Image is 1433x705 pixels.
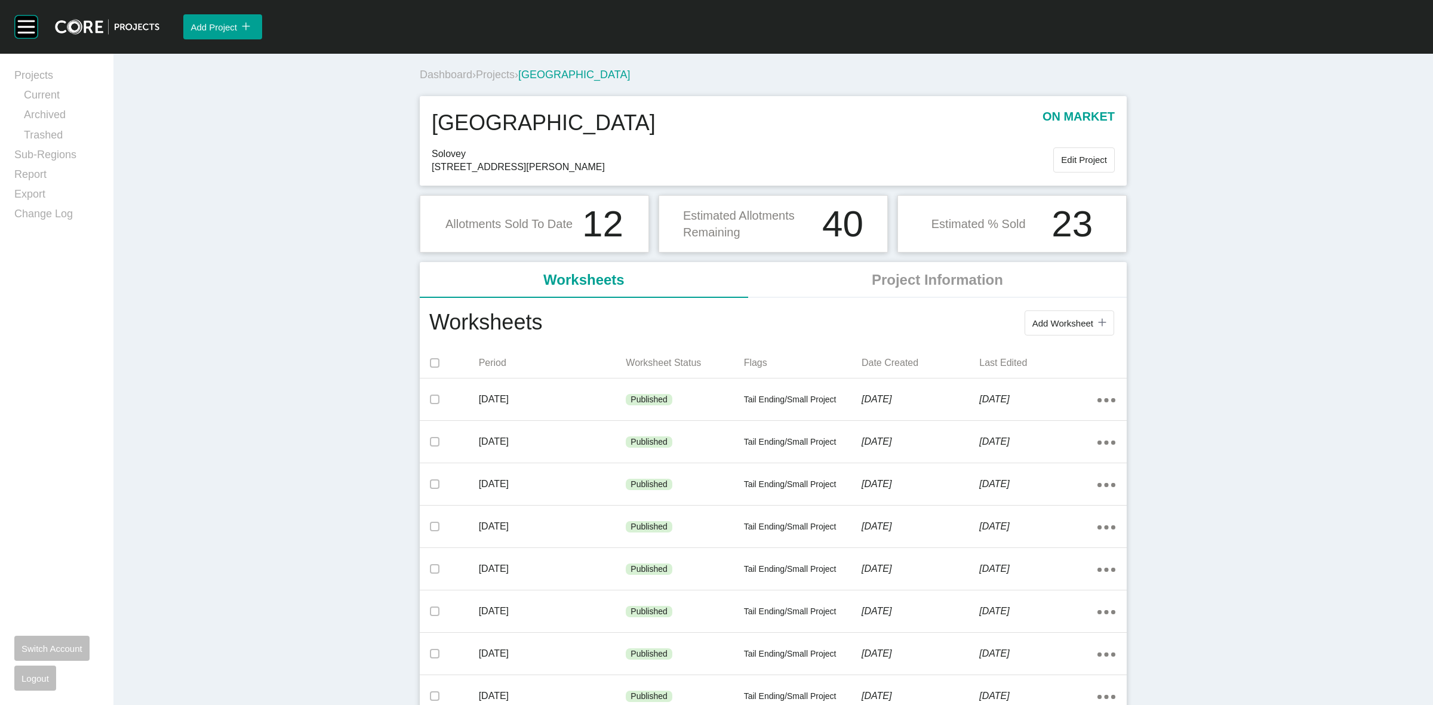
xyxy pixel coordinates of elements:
[1025,310,1114,335] button: Add Worksheet
[445,215,573,232] p: Allotments Sold To Date
[432,108,656,138] h1: [GEOGRAPHIC_DATA]
[24,128,99,147] a: Trashed
[862,520,979,533] p: [DATE]
[420,262,748,298] li: Worksheets
[14,666,56,691] button: Logout
[862,435,979,448] p: [DATE]
[479,478,626,491] p: [DATE]
[979,435,1097,448] p: [DATE]
[931,215,1026,232] p: Estimated % Sold
[518,69,630,81] span: [GEOGRAPHIC_DATA]
[979,562,1097,575] p: [DATE]
[744,648,862,660] p: Tail Ending/Small Project
[1043,108,1115,138] p: on market
[420,69,472,81] a: Dashboard
[862,689,979,703] p: [DATE]
[479,393,626,406] p: [DATE]
[631,521,668,533] p: Published
[14,147,99,167] a: Sub-Regions
[24,88,99,107] a: Current
[862,605,979,618] p: [DATE]
[479,689,626,703] p: [DATE]
[479,647,626,660] p: [DATE]
[748,262,1127,298] li: Project Information
[432,147,1053,161] span: Solovey
[744,564,862,575] p: Tail Ending/Small Project
[14,636,90,661] button: Switch Account
[631,691,668,703] p: Published
[183,14,262,39] button: Add Project
[979,689,1097,703] p: [DATE]
[21,673,49,684] span: Logout
[862,356,979,370] p: Date Created
[479,435,626,448] p: [DATE]
[55,19,159,35] img: core-logo-dark.3138cae2.png
[979,605,1097,618] p: [DATE]
[14,187,99,207] a: Export
[479,562,626,575] p: [DATE]
[744,521,862,533] p: Tail Ending/Small Project
[626,356,743,370] p: Worksheet Status
[1051,205,1093,242] h1: 23
[862,478,979,491] p: [DATE]
[24,107,99,127] a: Archived
[14,167,99,187] a: Report
[631,394,668,406] p: Published
[582,205,623,242] h1: 12
[1061,155,1107,165] span: Edit Project
[515,69,518,81] span: ›
[479,605,626,618] p: [DATE]
[683,207,815,241] p: Estimated Allotments Remaining
[479,356,626,370] p: Period
[1053,147,1115,173] button: Edit Project
[1032,318,1093,328] span: Add Worksheet
[631,436,668,448] p: Published
[631,606,668,618] p: Published
[14,68,99,88] a: Projects
[631,648,668,660] p: Published
[862,393,979,406] p: [DATE]
[476,69,515,81] a: Projects
[744,356,862,370] p: Flags
[631,479,668,491] p: Published
[979,647,1097,660] p: [DATE]
[822,205,863,242] h1: 40
[744,479,862,491] p: Tail Ending/Small Project
[744,691,862,703] p: Tail Ending/Small Project
[862,647,979,660] p: [DATE]
[744,394,862,406] p: Tail Ending/Small Project
[979,478,1097,491] p: [DATE]
[472,69,476,81] span: ›
[14,207,99,226] a: Change Log
[190,22,237,32] span: Add Project
[862,562,979,575] p: [DATE]
[979,520,1097,533] p: [DATE]
[744,436,862,448] p: Tail Ending/Small Project
[631,564,668,575] p: Published
[979,356,1097,370] p: Last Edited
[429,307,542,338] h1: Worksheets
[744,606,862,618] p: Tail Ending/Small Project
[979,393,1097,406] p: [DATE]
[432,161,1053,174] span: [STREET_ADDRESS][PERSON_NAME]
[479,520,626,533] p: [DATE]
[21,644,82,654] span: Switch Account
